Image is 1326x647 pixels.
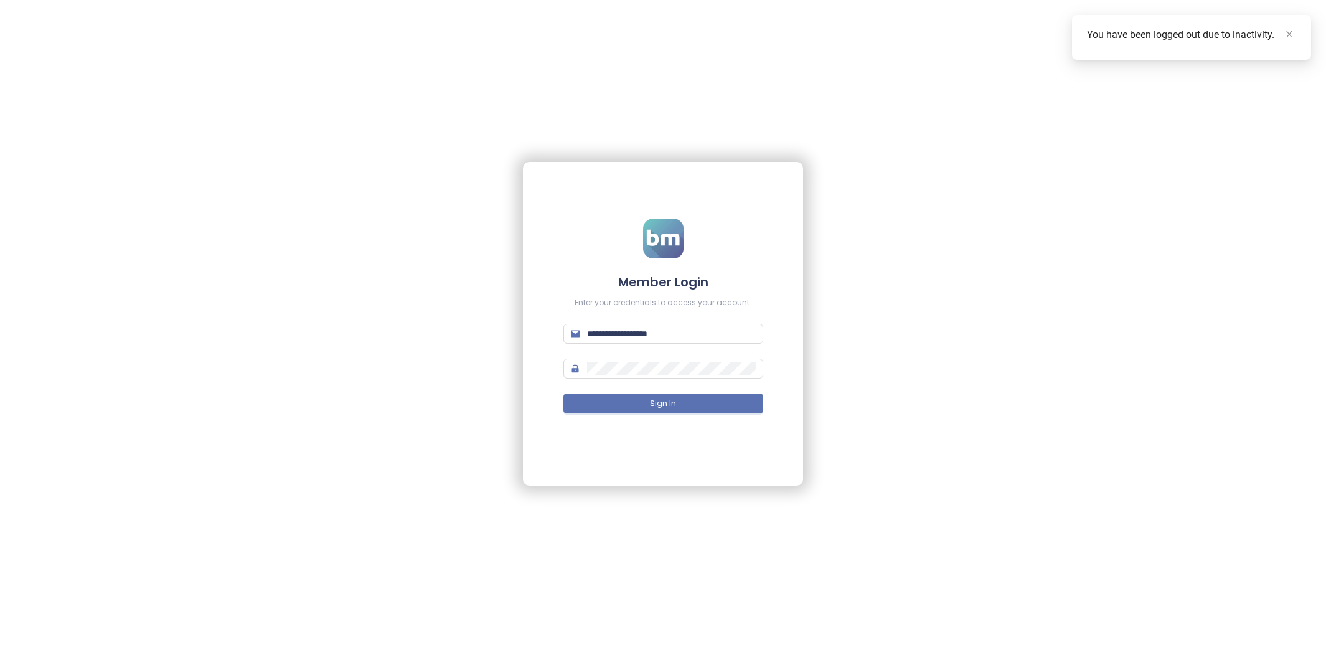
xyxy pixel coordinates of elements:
[563,297,763,309] div: Enter your credentials to access your account.
[1285,30,1294,39] span: close
[643,219,684,258] img: logo
[571,329,580,338] span: mail
[1087,27,1296,42] div: You have been logged out due to inactivity.
[563,394,763,413] button: Sign In
[650,398,676,410] span: Sign In
[571,364,580,373] span: lock
[563,273,763,291] h4: Member Login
